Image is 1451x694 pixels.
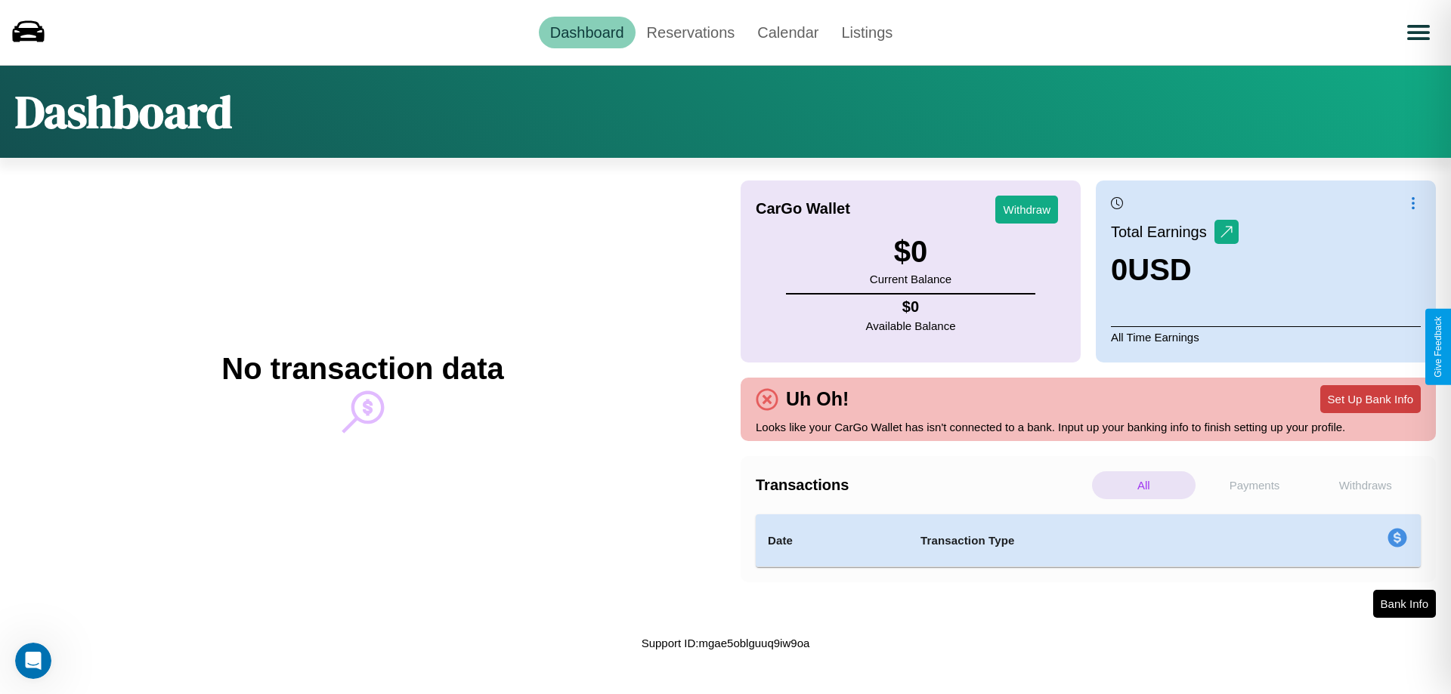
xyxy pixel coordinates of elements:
[1111,253,1239,287] h3: 0 USD
[830,17,904,48] a: Listings
[15,81,232,143] h1: Dashboard
[1433,316,1443,378] div: Give Feedback
[1203,471,1307,499] p: Payments
[636,17,747,48] a: Reservations
[539,17,636,48] a: Dashboard
[756,514,1421,567] table: simple table
[15,643,51,679] iframe: Intercom live chat
[995,196,1058,224] button: Withdraw
[642,633,810,653] p: Support ID: mgae5oblguuq9iw9oa
[778,388,856,410] h4: Uh Oh!
[1320,385,1421,413] button: Set Up Bank Info
[1313,471,1417,499] p: Withdraws
[866,316,956,336] p: Available Balance
[920,532,1264,550] h4: Transaction Type
[870,269,951,289] p: Current Balance
[1111,218,1214,245] p: Total Earnings
[870,235,951,269] h3: $ 0
[1373,590,1436,618] button: Bank Info
[866,298,956,316] h4: $ 0
[756,200,850,217] h4: CarGo Wallet
[756,417,1421,437] p: Looks like your CarGo Wallet has isn't connected to a bank. Input up your banking info to finish ...
[1397,11,1440,54] button: Open menu
[1092,471,1196,499] p: All
[1111,326,1421,347] p: All Time Earnings
[746,17,830,48] a: Calendar
[756,477,1088,494] h4: Transactions
[221,352,503,386] h2: No transaction data
[768,532,896,550] h4: Date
